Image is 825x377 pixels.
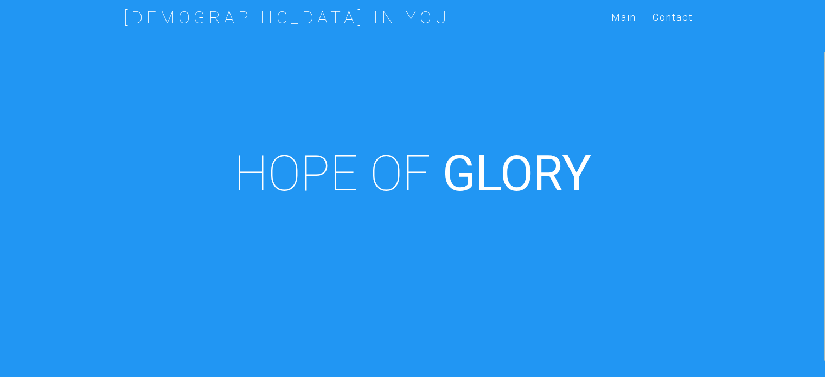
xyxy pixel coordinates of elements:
i: L [476,144,500,203]
i: G [443,144,476,203]
i: R [533,144,562,203]
span: HOPE OF [234,144,431,203]
i: O [500,144,533,203]
i: Y [562,144,591,203]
